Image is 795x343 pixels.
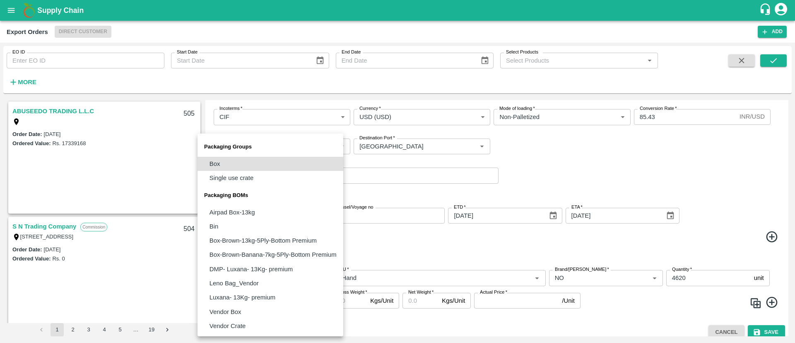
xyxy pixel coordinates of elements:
p: Vendor Crate [210,321,246,331]
p: Bin [210,222,218,231]
li: Packaging BOMs [198,185,343,205]
p: Vendor Box [210,307,241,316]
p: Single use crate [210,173,253,182]
p: Box [210,159,220,168]
li: Packaging Groups [198,137,343,157]
p: Box-Brown-13kg-5Ply-Bottom Premium [210,236,317,245]
p: Box-Brown-Banana-7kg-5Ply-Bottom Premium [210,250,337,259]
p: DMP- Luxana- 13Kg- premium [210,265,293,274]
p: Airpad Box-13kg [210,208,255,217]
p: Luxana- 13Kg- premium [210,293,275,302]
p: Leno Bag_Vendor [210,279,259,288]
